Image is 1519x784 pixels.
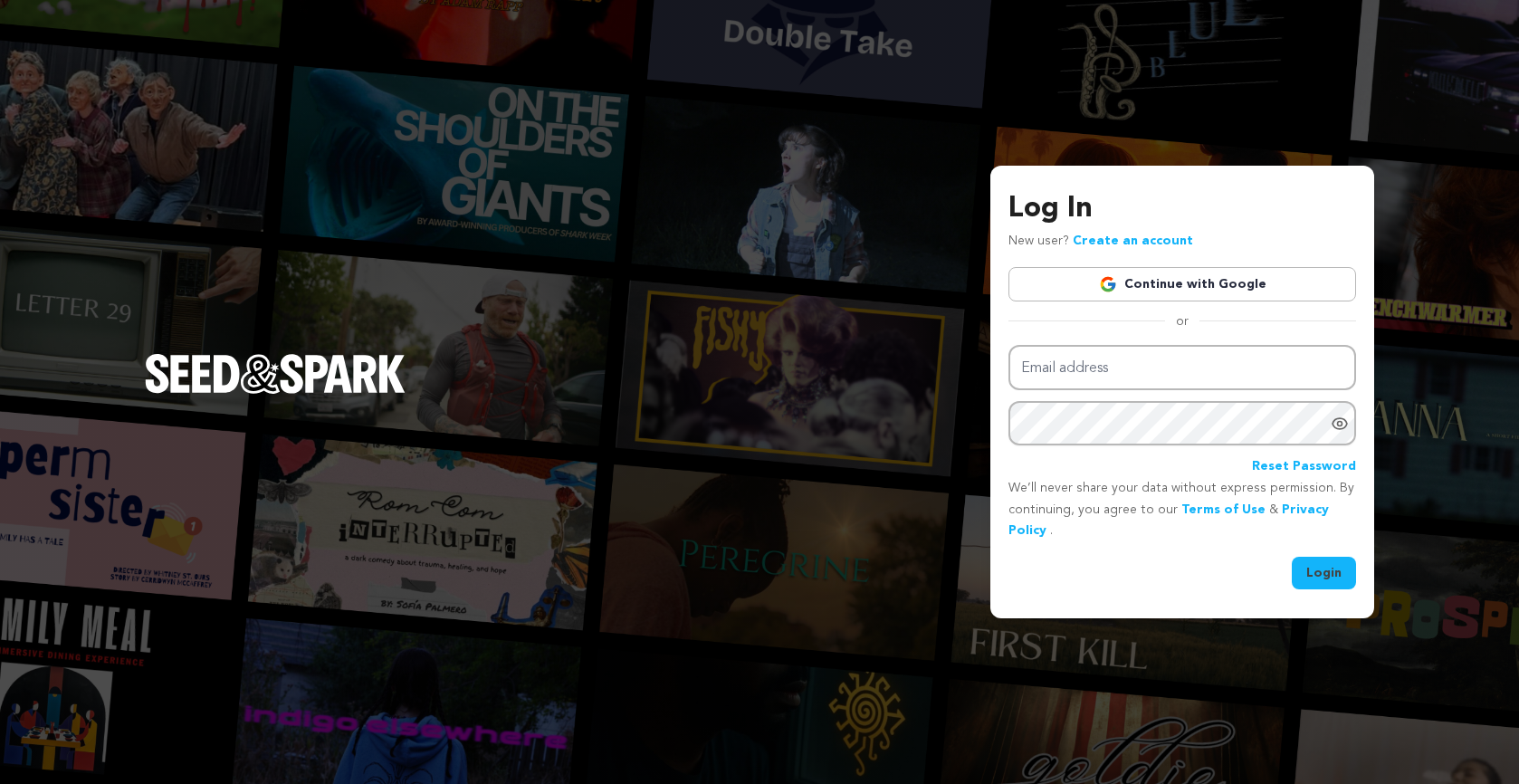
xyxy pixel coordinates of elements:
a: Reset Password [1252,456,1356,478]
p: We’ll never share your data without express permission. By continuing, you agree to our & . [1008,478,1356,542]
input: Email address [1008,345,1356,391]
span: or [1165,312,1199,330]
img: Seed&Spark Logo [145,354,406,394]
img: Google logo [1099,275,1117,293]
p: New user? [1008,231,1193,253]
button: Login [1292,557,1356,589]
a: Show password as plain text. Warning: this will display your password on the screen. [1331,415,1349,433]
a: Seed&Spark Homepage [145,354,406,430]
h3: Log In [1008,187,1356,231]
a: Create an account [1073,234,1193,247]
a: Terms of Use [1181,503,1266,516]
a: Continue with Google [1008,267,1356,301]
